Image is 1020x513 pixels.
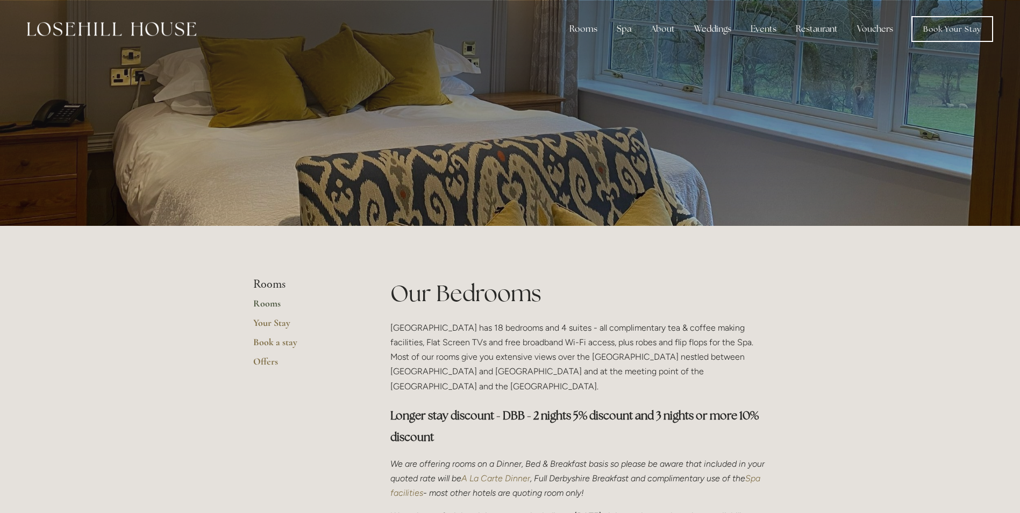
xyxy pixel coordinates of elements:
[608,18,640,40] div: Spa
[461,473,530,483] a: A La Carte Dinner
[742,18,785,40] div: Events
[423,488,584,498] em: - most other hotels are quoting room only!
[787,18,846,40] div: Restaurant
[27,22,196,36] img: Losehill House
[686,18,740,40] div: Weddings
[253,336,356,355] a: Book a stay
[390,459,767,483] em: We are offering rooms on a Dinner, Bed & Breakfast basis so please be aware that included in your...
[848,18,902,40] a: Vouchers
[561,18,606,40] div: Rooms
[390,277,767,309] h1: Our Bedrooms
[253,297,356,317] a: Rooms
[642,18,683,40] div: About
[911,16,993,42] a: Book Your Stay
[253,355,356,375] a: Offers
[253,277,356,291] li: Rooms
[390,408,761,444] strong: Longer stay discount - DBB - 2 nights 5% discount and 3 nights or more 10% discount
[253,317,356,336] a: Your Stay
[530,473,745,483] em: , Full Derbyshire Breakfast and complimentary use of the
[390,320,767,394] p: [GEOGRAPHIC_DATA] has 18 bedrooms and 4 suites - all complimentary tea & coffee making facilities...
